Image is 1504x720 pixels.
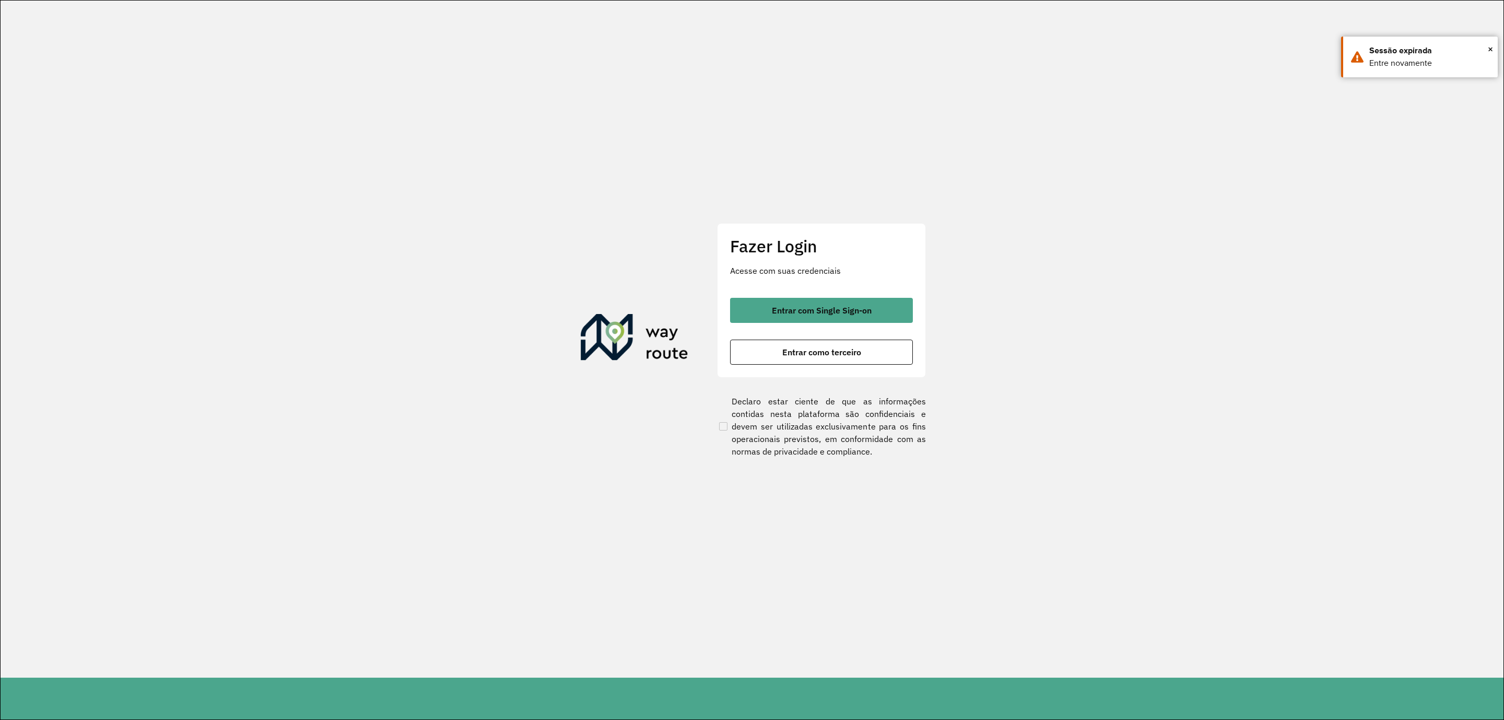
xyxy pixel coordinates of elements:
[782,348,861,356] span: Entrar como terceiro
[1488,41,1493,57] button: Close
[1369,44,1490,57] div: Sessão expirada
[1369,57,1490,69] div: Entre novamente
[730,340,913,365] button: button
[772,306,872,315] span: Entrar com Single Sign-on
[717,395,926,458] label: Declaro estar ciente de que as informações contidas nesta plataforma são confidenciais e devem se...
[581,314,688,364] img: Roteirizador AmbevTech
[1488,41,1493,57] span: ×
[730,264,913,277] p: Acesse com suas credenciais
[730,298,913,323] button: button
[730,236,913,256] h2: Fazer Login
